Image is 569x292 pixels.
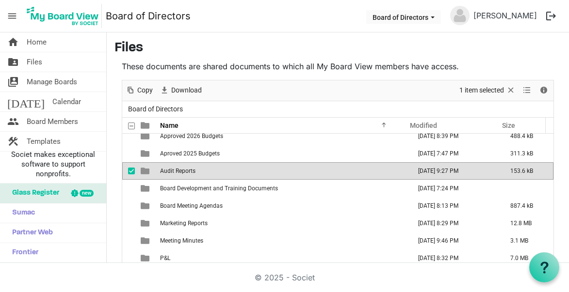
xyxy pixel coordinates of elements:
span: Partner Web [7,223,53,243]
td: Board Development and Training Documents is template cell column header Name [157,180,408,197]
span: Meeting Minutes [160,237,203,244]
a: [PERSON_NAME] [470,6,541,25]
td: checkbox [122,127,135,145]
td: 488.4 kB is template cell column header Size [500,127,553,145]
div: new [80,190,94,197]
div: Details [536,80,552,101]
td: is template cell column header Size [500,180,553,197]
td: is template cell column header type [135,232,157,249]
td: September 18, 2025 8:29 PM column header Modified [408,215,500,232]
span: Templates [27,132,61,151]
td: Approved 2026 Budgets is template cell column header Name [157,127,408,145]
span: P&L [160,255,170,261]
td: is template cell column header type [135,197,157,215]
td: 887.4 kB is template cell column header Size [500,197,553,215]
td: July 16, 2025 8:13 PM column header Modified [408,197,500,215]
div: Download [156,80,205,101]
span: Frontier [7,243,38,262]
h3: Files [114,40,561,57]
td: is template cell column header type [135,215,157,232]
span: Manage Boards [27,72,77,92]
span: folder_shared [7,52,19,72]
a: My Board View Logo [24,4,106,28]
div: Copy [122,80,156,101]
td: is template cell column header type [135,249,157,267]
td: Aproved 2025 Budgets is template cell column header Name [157,145,408,162]
span: Modified [410,122,437,129]
td: checkbox [122,145,135,162]
td: checkbox [122,162,135,180]
td: 311.3 kB is template cell column header Size [500,145,553,162]
td: is template cell column header type [135,145,157,162]
span: Audit Reports [160,168,195,174]
span: Glass Register [7,184,59,203]
span: Board of Directors [126,103,185,115]
span: Sumac [7,203,35,223]
td: May 22, 2025 9:27 PM column header Modified [408,162,500,180]
p: These documents are shared documents to which all My Board View members have access. [122,61,554,72]
td: 12.8 MB is template cell column header Size [500,215,553,232]
td: checkbox [122,180,135,197]
td: P&L is template cell column header Name [157,249,408,267]
img: no-profile-picture.svg [450,6,470,25]
span: home [7,32,19,52]
span: Home [27,32,47,52]
a: Board of Directors [106,6,191,26]
button: logout [541,6,561,26]
span: Aproved 2025 Budgets [160,150,220,157]
span: [DATE] [7,92,45,111]
button: Selection [458,84,518,96]
span: Approved 2026 Budgets [160,133,223,139]
button: Copy [124,84,155,96]
td: checkbox [122,232,135,249]
div: Clear selection [456,80,519,101]
td: is template cell column header type [135,162,157,180]
span: Name [160,122,179,129]
td: July 16, 2025 8:32 PM column header Modified [408,249,500,267]
td: is template cell column header type [135,180,157,197]
span: Copy [136,84,154,96]
td: Marketing Reports is template cell column header Name [157,215,408,232]
span: Board Members [27,112,78,131]
button: View dropdownbutton [521,84,533,96]
span: Board Meeting Agendas [160,202,223,209]
td: July 16, 2025 8:39 PM column header Modified [408,127,500,145]
button: Download [158,84,204,96]
span: Board Development and Training Documents [160,185,278,192]
a: © 2025 - Societ [255,273,315,282]
td: July 28, 2025 9:46 PM column header Modified [408,232,500,249]
button: Board of Directors dropdownbutton [366,10,441,24]
td: May 16, 2024 7:24 PM column header Modified [408,180,500,197]
td: 7.0 MB is template cell column header Size [500,249,553,267]
td: Board Meeting Agendas is template cell column header Name [157,197,408,215]
td: checkbox [122,249,135,267]
td: 153.6 kB is template cell column header Size [500,162,553,180]
td: is template cell column header type [135,127,157,145]
td: checkbox [122,215,135,232]
span: Files [27,52,42,72]
span: menu [3,7,21,25]
span: switch_account [7,72,19,92]
span: Size [502,122,515,129]
span: Download [170,84,203,96]
button: Details [537,84,551,96]
span: construction [7,132,19,151]
span: Societ makes exceptional software to support nonprofits. [4,150,102,179]
div: View [519,80,536,101]
td: Meeting Minutes is template cell column header Name [157,232,408,249]
td: February 24, 2025 7:47 PM column header Modified [408,145,500,162]
span: Calendar [52,92,81,111]
td: Audit Reports is template cell column header Name [157,162,408,180]
span: Marketing Reports [160,220,208,227]
span: 1 item selected [458,84,505,96]
span: people [7,112,19,131]
img: My Board View Logo [24,4,102,28]
td: checkbox [122,197,135,215]
td: 3.1 MB is template cell column header Size [500,232,553,249]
